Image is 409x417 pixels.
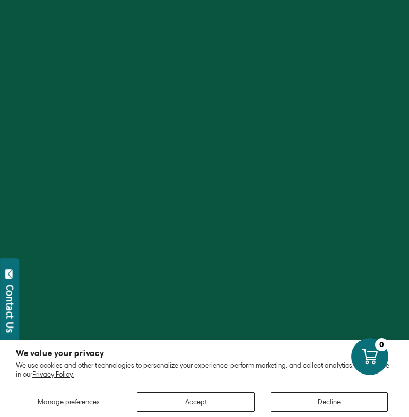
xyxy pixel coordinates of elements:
[375,338,388,351] div: 0
[38,398,100,406] span: Manage preferences
[32,370,74,378] a: Privacy Policy.
[137,392,254,412] button: Accept
[271,392,388,412] button: Decline
[16,392,121,412] button: Manage preferences
[5,285,15,333] div: Contact Us
[16,361,393,379] p: We use cookies and other technologies to personalize your experience, perform marketing, and coll...
[16,349,393,357] h2: We value your privacy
